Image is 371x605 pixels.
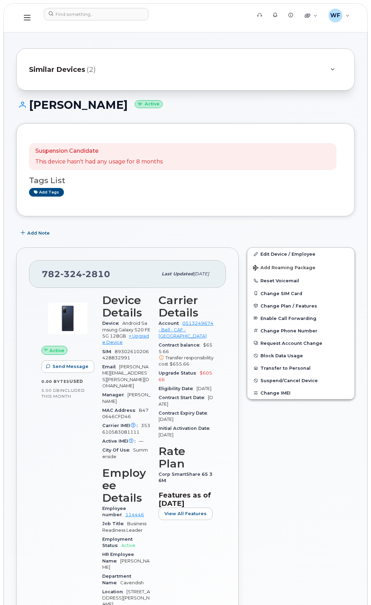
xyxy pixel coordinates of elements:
[159,294,213,319] h3: Carrier Details
[159,426,213,431] span: Initial Activation Date
[102,552,134,563] span: HR Employee Name
[102,467,150,504] h3: Employee Details
[159,508,212,520] button: View All Features
[247,274,354,287] button: Reset Voicemail
[159,395,213,406] span: [DATE]
[16,99,355,111] h1: [PERSON_NAME]
[102,447,148,459] span: Summerside
[159,386,197,391] span: Eligibility Date
[29,65,85,75] span: Similar Devices
[159,321,182,326] span: Account
[41,360,94,373] button: Send Message
[102,506,126,517] span: Employee number
[41,388,60,393] span: 5.00 GB
[102,423,141,428] span: Carrier IMEI
[102,537,133,548] span: Employment Status
[159,342,213,367] span: $655.66
[170,361,189,367] span: $655.66
[159,410,211,416] span: Contract Expiry Date
[69,379,83,384] span: used
[247,374,354,387] button: Suspend/Cancel Device
[41,379,69,384] span: 0.00 Bytes
[260,303,317,308] span: Change Plan / Features
[159,342,203,348] span: Contract balance
[135,100,163,108] small: Active
[197,386,211,391] span: [DATE]
[159,472,212,483] span: Corp SmartShare 65 36M
[102,423,150,434] span: 353610583081111
[102,438,139,444] span: Active IMEI
[162,271,193,276] span: Last updated
[164,510,207,517] span: View All Features
[139,438,143,444] span: —
[247,260,354,274] button: Add Roaming Package
[35,147,163,155] p: Suspension Candidate
[41,388,85,399] span: included this month
[159,355,213,367] span: Transfer responsibility cost
[159,395,208,400] span: Contract Start Date
[247,337,354,349] button: Request Account Change
[102,321,122,326] span: Device
[159,432,173,437] span: [DATE]
[102,349,149,360] span: 89302610206428832991
[159,321,213,339] a: 0513249674 - Bell - CAF - [GEOGRAPHIC_DATA]
[102,574,131,585] span: Department Name
[53,363,88,370] span: Send Message
[253,265,315,272] span: Add Roaming Package
[159,445,213,470] h3: Rate Plan
[125,512,144,517] a: 114446
[159,491,213,508] h3: Features as of [DATE]
[247,362,354,374] button: Transfer to Personal
[102,349,115,354] span: SIM
[159,370,213,382] span: $605.66
[102,521,146,532] span: Business Readiness Leader
[102,589,126,594] span: Location
[102,447,133,453] span: City Of Use
[260,378,318,383] span: Suspend/Cancel Device
[16,227,56,239] button: Add Note
[247,324,354,337] button: Change Phone Number
[29,176,342,185] h3: Tags List
[102,364,149,388] span: [PERSON_NAME][EMAIL_ADDRESS][PERSON_NAME][DOMAIN_NAME]
[121,543,135,548] span: Active
[193,271,209,276] span: [DATE]
[102,408,139,413] span: MAC Address
[35,158,163,166] p: This device hasn't had any usage for 8 months
[247,287,354,300] button: Change SIM Card
[159,417,173,422] span: [DATE]
[87,65,96,75] span: (2)
[102,392,127,397] span: Manager
[102,392,150,404] span: [PERSON_NAME]
[102,364,119,369] span: Email
[247,387,354,399] button: Change IMEI
[47,297,88,339] img: image20231002-3703462-zm6wmn.jpeg
[159,370,200,376] span: Upgrade Status
[247,300,354,312] button: Change Plan / Features
[102,321,150,339] span: Android Samsung Galaxy S20 FE 5G 128GB
[42,269,110,279] span: 782
[247,312,354,324] button: Enable Call Forwarding
[102,558,150,570] span: [PERSON_NAME]
[27,230,50,236] span: Add Note
[102,521,127,526] span: Job Title
[82,269,110,279] span: 2810
[247,248,354,260] a: Edit Device / Employee
[247,349,354,362] button: Block Data Usage
[60,269,82,279] span: 324
[260,315,316,321] span: Enable Call Forwarding
[120,580,144,585] span: Cavendish
[29,188,64,197] a: Add tags
[49,347,64,354] span: Active
[102,294,150,319] h3: Device Details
